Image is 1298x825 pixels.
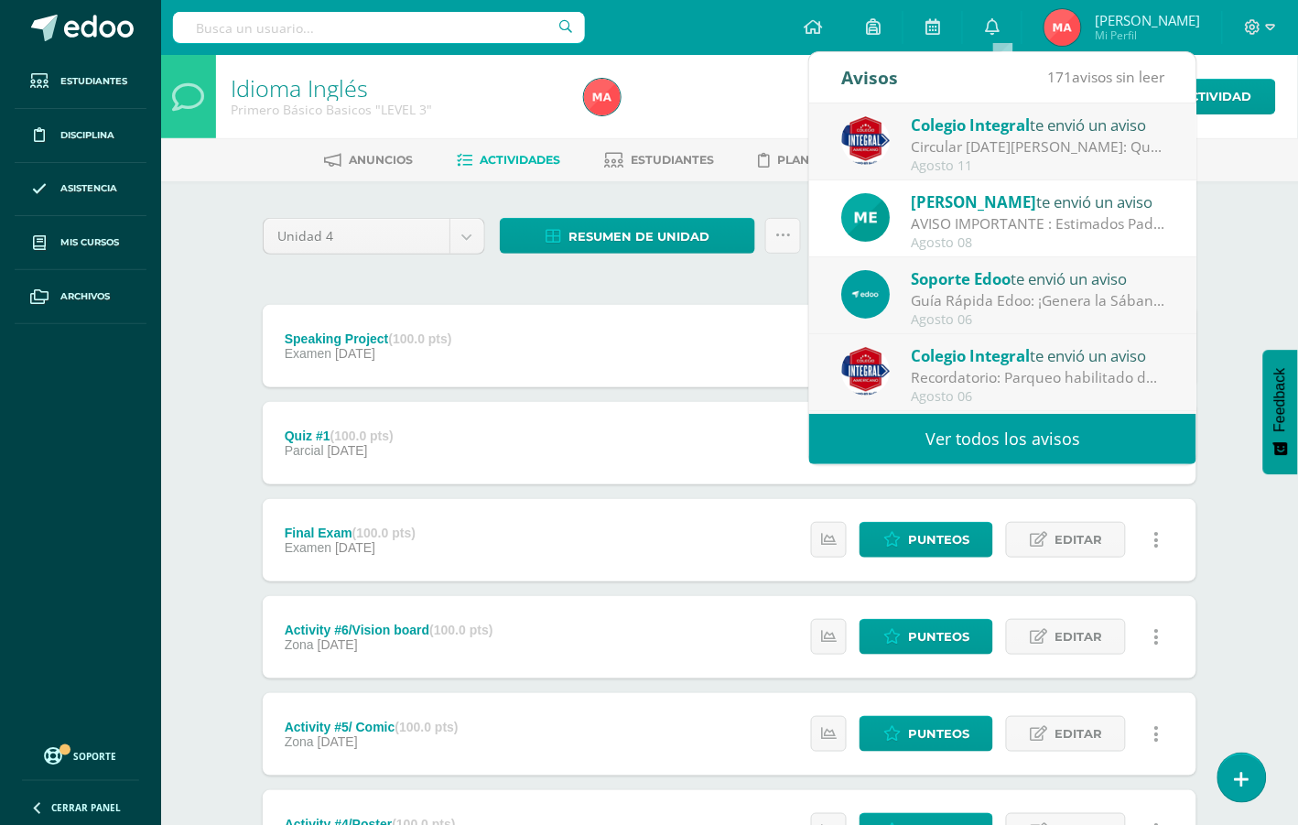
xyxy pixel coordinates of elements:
[911,213,1165,234] div: AVISO IMPORTANTE : Estimados Padres de Familia, es un gusto saludarles. El motivo de la presente ...
[330,429,394,443] strong: (100.0 pts)
[285,429,394,443] div: Quiz #1
[911,312,1165,328] div: Agosto 06
[352,526,416,540] strong: (100.0 pts)
[632,153,715,167] span: Estudiantes
[1182,80,1252,114] span: Actividad
[911,290,1165,311] div: Guía Rápida Edoo: ¡Genera la Sábana de tu Curso en Pocos Pasos!: En Edoo, buscamos facilitar la a...
[841,347,890,396] img: 3d8ecf278a7f74c562a74fe44b321cd5.png
[908,523,969,557] span: Punteos
[841,270,890,319] img: e4bfb1306657ee1b3f04ec402857feb8.png
[60,74,127,89] span: Estudiantes
[584,79,621,115] img: 12ecad56ef4e52117aff8f81ddb9cf7f.png
[231,101,562,118] div: Primero Básico Basicos 'LEVEL 3'
[911,114,1030,136] span: Colegio Integral
[231,75,562,101] h1: Idioma Inglés
[285,443,324,458] span: Parcial
[429,623,492,637] strong: (100.0 pts)
[60,289,110,304] span: Archivos
[605,146,715,175] a: Estudiantes
[1272,368,1289,432] span: Feedback
[911,191,1036,212] span: [PERSON_NAME]
[277,219,436,254] span: Unidad 4
[51,801,121,814] span: Cerrar panel
[285,734,314,749] span: Zona
[911,235,1165,251] div: Agosto 08
[22,743,139,767] a: Soporte
[911,268,1011,289] span: Soporte Edoo
[1055,523,1102,557] span: Editar
[388,331,451,346] strong: (100.0 pts)
[264,219,484,254] a: Unidad 4
[911,367,1165,388] div: Recordatorio: Parqueo habilitado durante la feria de negocios para 3° y 4° primaria, será por el ...
[908,717,969,751] span: Punteos
[1047,67,1164,87] span: avisos sin leer
[350,153,414,167] span: Anuncios
[911,389,1165,405] div: Agosto 06
[911,266,1165,290] div: te envió un aviso
[335,346,375,361] span: [DATE]
[759,146,871,175] a: Planificación
[841,52,898,103] div: Avisos
[1055,620,1102,654] span: Editar
[481,153,561,167] span: Actividades
[328,443,368,458] span: [DATE]
[60,235,119,250] span: Mis cursos
[395,720,459,734] strong: (100.0 pts)
[1139,79,1276,114] a: Actividad
[231,72,368,103] a: Idioma Inglés
[318,637,358,652] span: [DATE]
[1095,11,1200,29] span: [PERSON_NAME]
[568,220,709,254] span: Resumen de unidad
[1055,717,1102,751] span: Editar
[173,12,585,43] input: Busca un usuario...
[1044,9,1081,46] img: 12ecad56ef4e52117aff8f81ddb9cf7f.png
[911,345,1030,366] span: Colegio Integral
[809,414,1196,464] a: Ver todos los avisos
[841,116,890,165] img: 3d8ecf278a7f74c562a74fe44b321cd5.png
[860,716,993,752] a: Punteos
[60,128,114,143] span: Disciplina
[74,750,117,763] span: Soporte
[285,720,459,734] div: Activity #5/ Comic
[285,540,331,555] span: Examen
[860,522,993,558] a: Punteos
[15,55,146,109] a: Estudiantes
[500,218,755,254] a: Resumen de unidad
[285,346,331,361] span: Examen
[285,526,416,540] div: Final Exam
[15,163,146,217] a: Asistencia
[1263,350,1298,474] button: Feedback - Mostrar encuesta
[911,113,1165,136] div: te envió un aviso
[285,331,452,346] div: Speaking Project
[911,190,1165,213] div: te envió un aviso
[1095,27,1200,43] span: Mi Perfil
[841,193,890,242] img: c105304d023d839b59a15d0bf032229d.png
[911,136,1165,157] div: Circular 11 de agosto 2025: Querida comunidad educativa, te trasladamos este PDF con la circular ...
[911,158,1165,174] div: Agosto 11
[1047,67,1072,87] span: 171
[60,181,117,196] span: Asistencia
[318,734,358,749] span: [DATE]
[778,153,871,167] span: Planificación
[15,109,146,163] a: Disciplina
[285,637,314,652] span: Zona
[335,540,375,555] span: [DATE]
[860,619,993,655] a: Punteos
[911,343,1165,367] div: te envió un aviso
[458,146,561,175] a: Actividades
[325,146,414,175] a: Anuncios
[908,620,969,654] span: Punteos
[285,623,493,637] div: Activity #6/Vision board
[15,216,146,270] a: Mis cursos
[15,270,146,324] a: Archivos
